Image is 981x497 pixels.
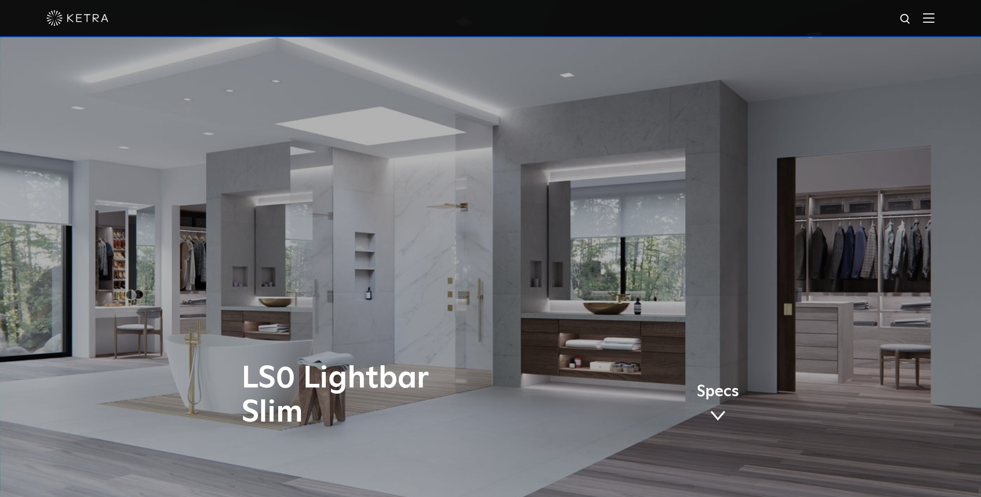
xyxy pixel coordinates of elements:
[697,384,739,425] a: Specs
[47,10,109,26] img: ketra-logo-2019-white
[697,384,739,399] span: Specs
[242,362,534,430] h1: LS0 Lightbar Slim
[899,13,912,26] img: search icon
[923,13,934,23] img: Hamburger%20Nav.svg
